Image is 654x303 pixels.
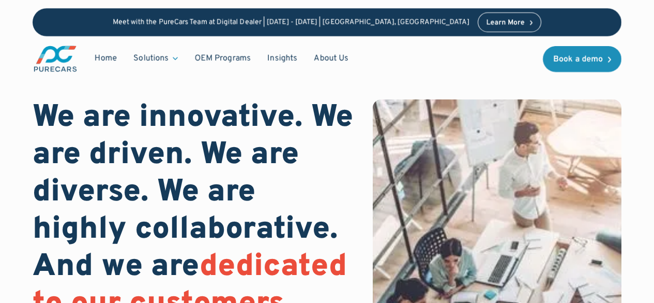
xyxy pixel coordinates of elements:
[486,19,525,26] div: Learn More
[259,49,306,68] a: Insights
[86,49,125,68] a: Home
[33,45,78,73] a: main
[553,55,603,64] div: Book a demo
[543,46,621,72] a: Book a demo
[186,49,259,68] a: OEM Programs
[306,49,357,68] a: About Us
[478,12,542,32] a: Learn More
[33,45,78,73] img: purecars logo
[125,49,186,68] div: Solutions
[113,18,469,27] p: Meet with the PureCars Team at Digital Dealer | [DATE] - [DATE] | [GEOGRAPHIC_DATA], [GEOGRAPHIC_...
[133,53,169,64] div: Solutions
